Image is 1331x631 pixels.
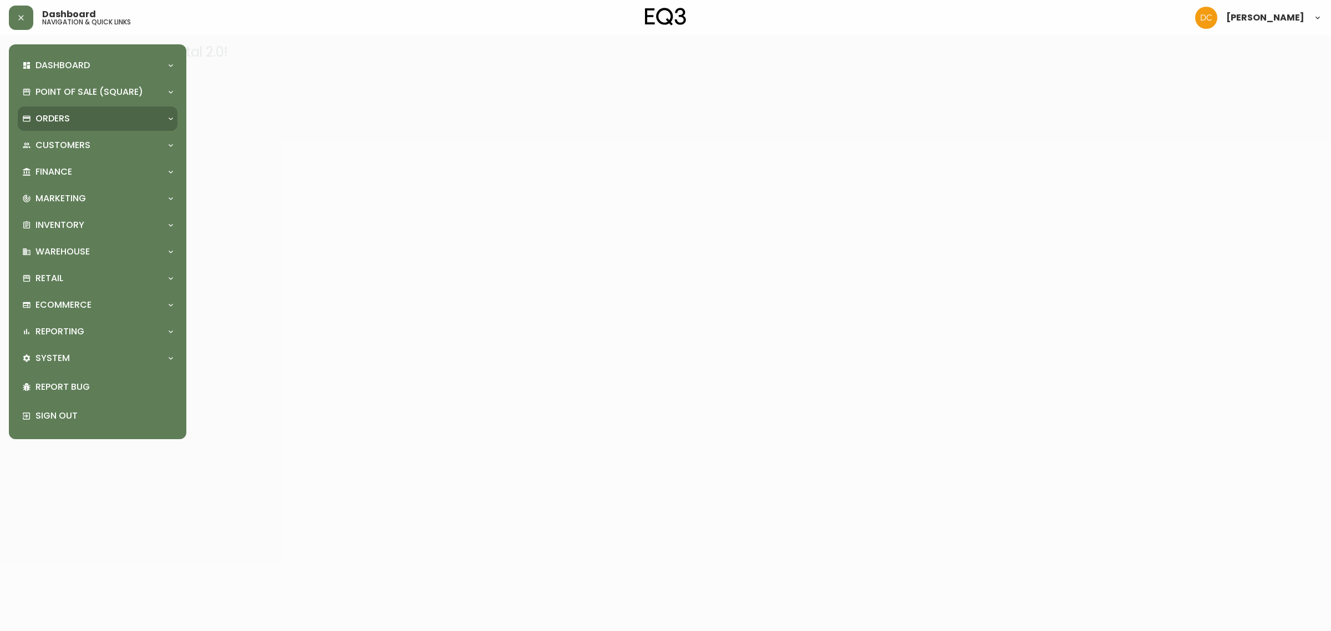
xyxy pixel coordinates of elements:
[35,113,70,125] p: Orders
[18,240,177,264] div: Warehouse
[35,192,86,205] p: Marketing
[35,59,90,72] p: Dashboard
[35,86,143,98] p: Point of Sale (Square)
[18,53,177,78] div: Dashboard
[35,352,70,364] p: System
[18,133,177,157] div: Customers
[35,219,84,231] p: Inventory
[1195,7,1217,29] img: 7eb451d6983258353faa3212700b340b
[42,10,96,19] span: Dashboard
[42,19,131,26] h5: navigation & quick links
[18,80,177,104] div: Point of Sale (Square)
[18,186,177,211] div: Marketing
[18,266,177,291] div: Retail
[18,293,177,317] div: Ecommerce
[18,319,177,344] div: Reporting
[35,410,173,422] p: Sign Out
[18,160,177,184] div: Finance
[35,139,90,151] p: Customers
[645,8,686,26] img: logo
[35,272,63,284] p: Retail
[35,299,92,311] p: Ecommerce
[35,166,72,178] p: Finance
[18,373,177,401] div: Report Bug
[35,381,173,393] p: Report Bug
[18,346,177,370] div: System
[35,325,84,338] p: Reporting
[18,401,177,430] div: Sign Out
[18,106,177,131] div: Orders
[1226,13,1304,22] span: [PERSON_NAME]
[35,246,90,258] p: Warehouse
[18,213,177,237] div: Inventory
